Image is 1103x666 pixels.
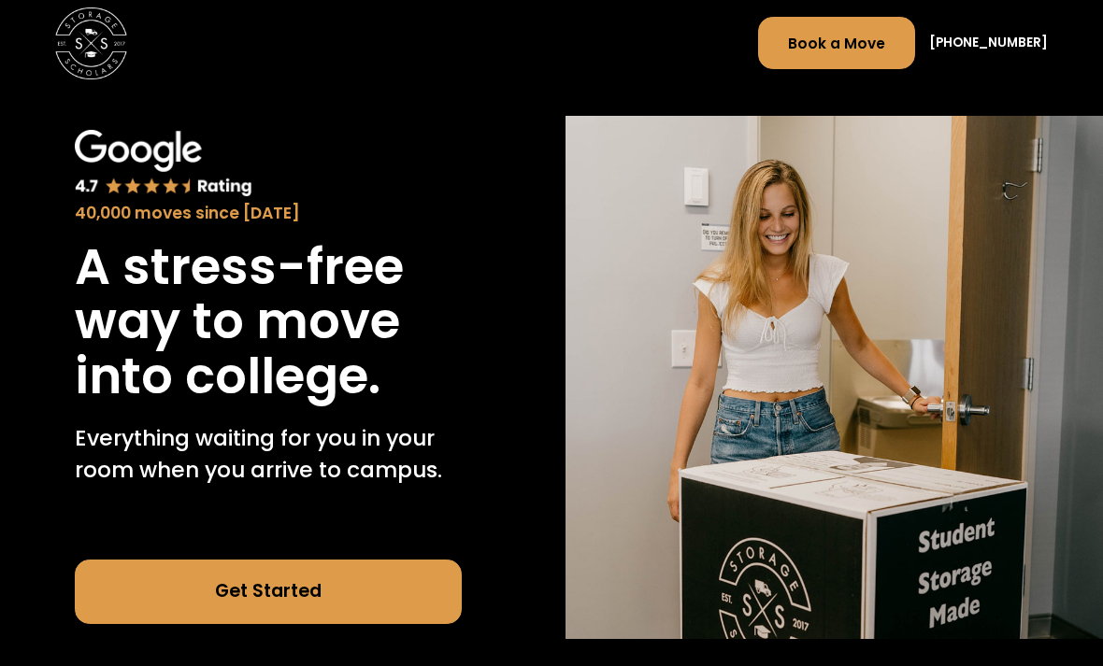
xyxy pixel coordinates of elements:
[75,560,462,625] a: Get Started
[75,201,462,225] div: 40,000 moves since [DATE]
[55,7,127,79] a: Go to Storage Scholars home page
[75,240,462,404] h1: A stress-free way to move into college.
[75,130,251,197] img: Google 4.7 star rating
[75,422,462,488] p: Everything waiting for you in your room when you arrive to campus.
[758,17,915,69] a: Book a Move
[566,116,1103,639] img: Storage Scholars will have everything waiting for you in your room when you arrive to campus.
[929,34,1048,52] a: [PHONE_NUMBER]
